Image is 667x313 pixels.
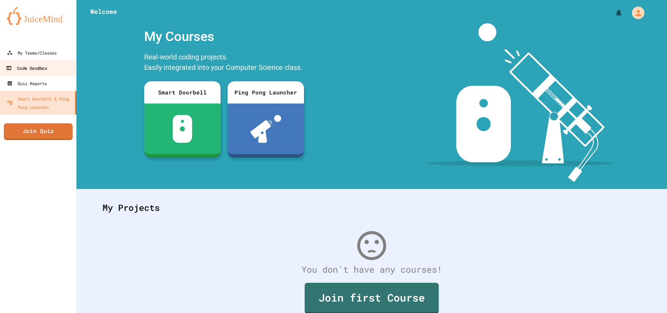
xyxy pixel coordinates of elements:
[144,81,221,104] div: Smart Doorbell
[250,115,281,143] img: ppl-with-ball.png
[7,7,69,25] img: logo-orange.svg
[4,123,73,140] a: Join Quiz
[426,23,612,182] img: banner-image-my-projects.png
[6,64,47,73] div: Code Sandbox
[96,263,648,276] div: You don't have any courses!
[7,49,57,57] div: My Teams/Classes
[7,79,47,88] div: Quiz Reports
[141,50,307,76] div: Real-world coding projects. Easily integrated into your Computer Science class.
[7,94,72,111] div: Smart Doorbell & Ping Pong Launcher
[96,194,648,221] div: My Projects
[141,23,307,50] div: My Courses
[625,5,646,21] div: My Account
[228,81,304,104] div: Ping Pong Launcher
[602,7,625,19] div: My Notifications
[173,115,192,143] img: sdb-white.svg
